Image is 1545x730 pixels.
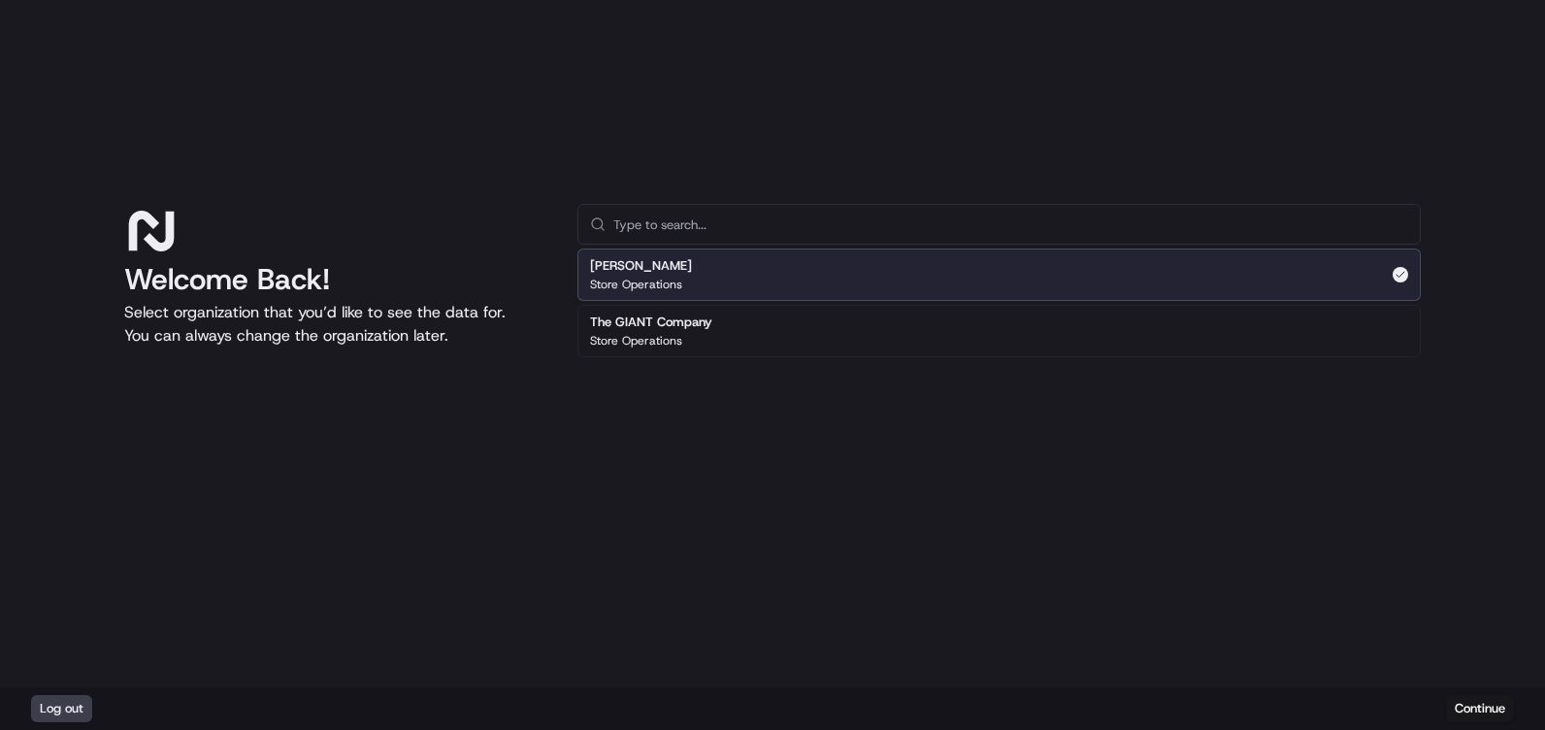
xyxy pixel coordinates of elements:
div: Suggestions [577,245,1421,361]
input: Type to search... [613,205,1408,244]
p: Store Operations [590,333,682,348]
h2: [PERSON_NAME] [590,257,692,275]
h1: Welcome Back! [124,262,546,297]
h2: The GIANT Company [590,314,712,331]
p: Select organization that you’d like to see the data for. You can always change the organization l... [124,301,546,348]
p: Store Operations [590,277,682,292]
button: Continue [1446,695,1514,722]
button: Log out [31,695,92,722]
